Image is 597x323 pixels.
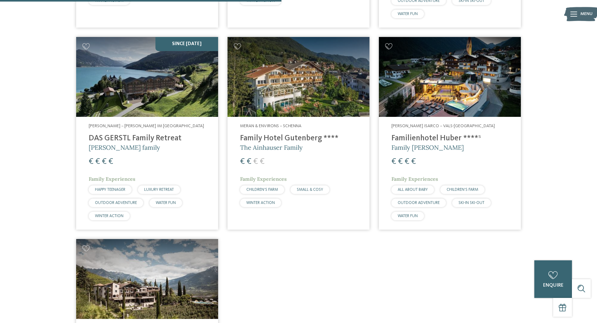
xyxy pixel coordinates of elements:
[447,188,478,192] span: CHILDREN’S FARM
[391,158,396,166] span: €
[240,134,357,143] h4: Family Hotel Gutenberg ****
[458,201,484,205] span: SKI-IN SKI-OUT
[391,143,464,151] span: Family [PERSON_NAME]
[391,176,438,182] span: Family Experiences
[543,283,563,288] span: enquire
[76,37,218,117] img: Looking for family hotels? Find the best ones here!
[89,158,93,166] span: €
[228,37,369,230] a: Looking for family hotels? Find the best ones here! Meran & Environs – Schenna Family Hotel Guten...
[102,158,107,166] span: €
[240,158,245,166] span: €
[240,124,301,128] span: Meran & Environs – Schenna
[391,134,508,143] h4: Familienhotel Huber ****ˢ
[156,201,176,205] span: WATER FUN
[398,12,418,16] span: WATER FUN
[398,201,440,205] span: OUTDOOR ADVENTURE
[89,176,135,182] span: Family Experiences
[89,143,160,151] span: [PERSON_NAME] family
[534,260,572,298] a: enquire
[144,188,174,192] span: LUXURY RETREAT
[260,158,264,166] span: €
[95,158,100,166] span: €
[240,143,303,151] span: The Ainhauser Family
[379,37,521,230] a: Looking for family hotels? Find the best ones here! [PERSON_NAME] Isarco – Vals-[GEOGRAPHIC_DATA]...
[246,188,278,192] span: CHILDREN’S FARM
[76,37,218,230] a: Looking for family hotels? Find the best ones here! SINCE [DATE] [PERSON_NAME] – [PERSON_NAME] im...
[76,239,218,319] img: Looking for family hotels? Find the best ones here!
[240,176,287,182] span: Family Experiences
[89,124,204,128] span: [PERSON_NAME] – [PERSON_NAME] im [GEOGRAPHIC_DATA]
[379,37,521,117] img: Looking for family hotels? Find the best ones here!
[398,214,418,218] span: WATER FUN
[247,158,251,166] span: €
[398,188,428,192] span: ALL ABOUT BABY
[95,201,137,205] span: OUTDOOR ADVENTURE
[228,37,369,117] img: Family Hotel Gutenberg ****
[246,201,275,205] span: WINTER ACTION
[95,188,125,192] span: HAPPY TEENAGER
[89,134,206,143] h4: DAS GERSTL Family Retreat
[253,158,258,166] span: €
[95,214,123,218] span: WINTER ACTION
[405,158,409,166] span: €
[297,188,323,192] span: SMALL & COSY
[398,158,403,166] span: €
[108,158,113,166] span: €
[411,158,416,166] span: €
[391,124,495,128] span: [PERSON_NAME] Isarco – Vals-[GEOGRAPHIC_DATA]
